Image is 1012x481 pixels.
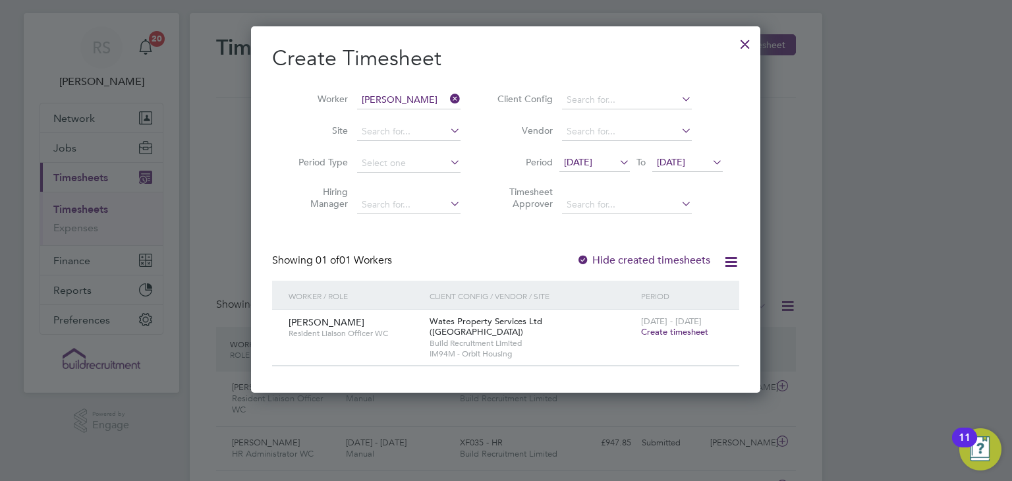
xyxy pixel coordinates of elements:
span: Wates Property Services Ltd ([GEOGRAPHIC_DATA]) [430,316,542,338]
button: Open Resource Center, 11 new notifications [959,428,1001,470]
label: Timesheet Approver [493,186,553,210]
div: Worker / Role [285,281,426,311]
span: Resident Liaison Officer WC [289,328,420,339]
span: [PERSON_NAME] [289,316,364,328]
input: Search for... [562,123,692,141]
input: Search for... [357,91,461,109]
span: IM94M - Orbit Housing [430,349,634,359]
input: Search for... [357,123,461,141]
input: Search for... [357,196,461,214]
span: 01 of [316,254,339,267]
div: Period [638,281,726,311]
input: Select one [357,154,461,173]
span: [DATE] - [DATE] [641,316,702,327]
label: Hiring Manager [289,186,348,210]
label: Vendor [493,125,553,136]
span: [DATE] [657,156,685,168]
h2: Create Timesheet [272,45,739,72]
label: Site [289,125,348,136]
span: To [632,154,650,171]
span: [DATE] [564,156,592,168]
span: Build Recruitment Limited [430,338,634,349]
div: Client Config / Vendor / Site [426,281,638,311]
input: Search for... [562,196,692,214]
label: Period Type [289,156,348,168]
div: Showing [272,254,395,268]
span: 01 Workers [316,254,392,267]
input: Search for... [562,91,692,109]
div: 11 [959,438,970,455]
label: Worker [289,93,348,105]
label: Hide created timesheets [576,254,710,267]
label: Period [493,156,553,168]
span: Create timesheet [641,326,708,337]
label: Client Config [493,93,553,105]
